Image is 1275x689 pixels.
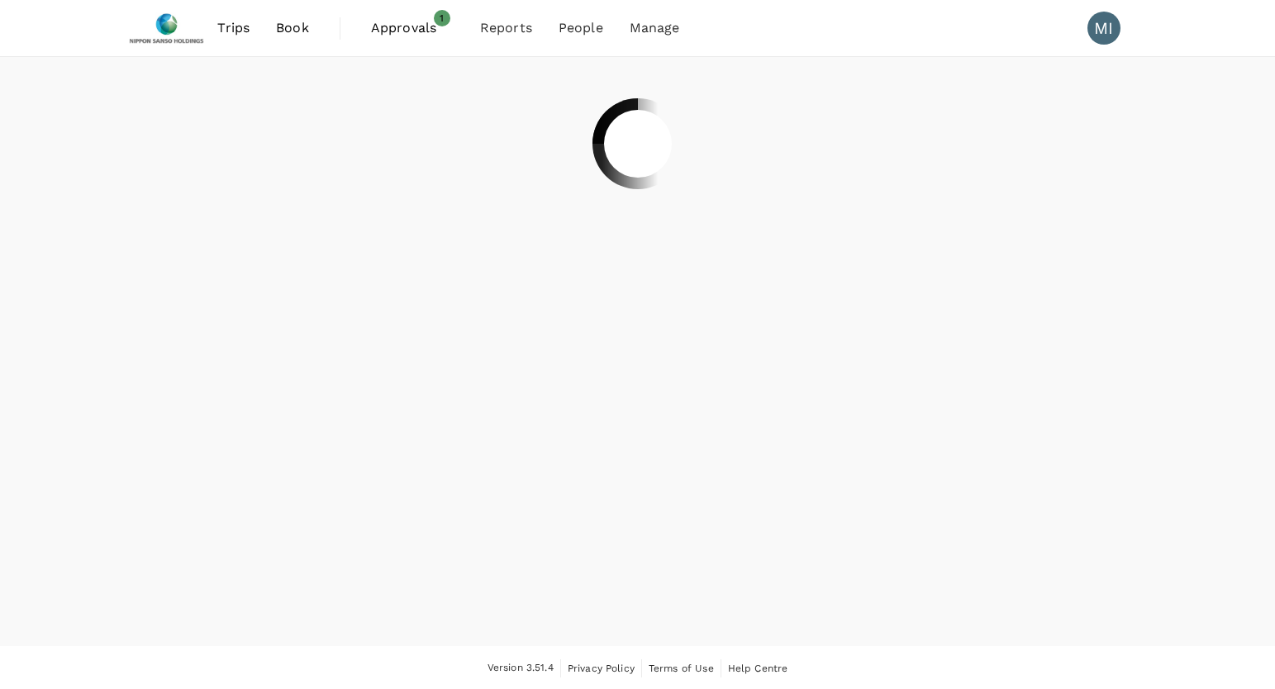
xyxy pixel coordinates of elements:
span: Manage [630,18,680,38]
span: Book [276,18,309,38]
a: Terms of Use [649,659,714,677]
span: Help Centre [728,663,788,674]
img: Nippon Sanso Holdings Singapore Pte Ltd [129,10,205,46]
span: People [559,18,603,38]
a: Help Centre [728,659,788,677]
span: Terms of Use [649,663,714,674]
span: Trips [217,18,250,38]
div: MI [1087,12,1120,45]
span: Privacy Policy [568,663,635,674]
span: Version 3.51.4 [488,660,554,677]
span: Approvals [371,18,454,38]
span: Reports [480,18,532,38]
span: 1 [434,10,450,26]
a: Privacy Policy [568,659,635,677]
